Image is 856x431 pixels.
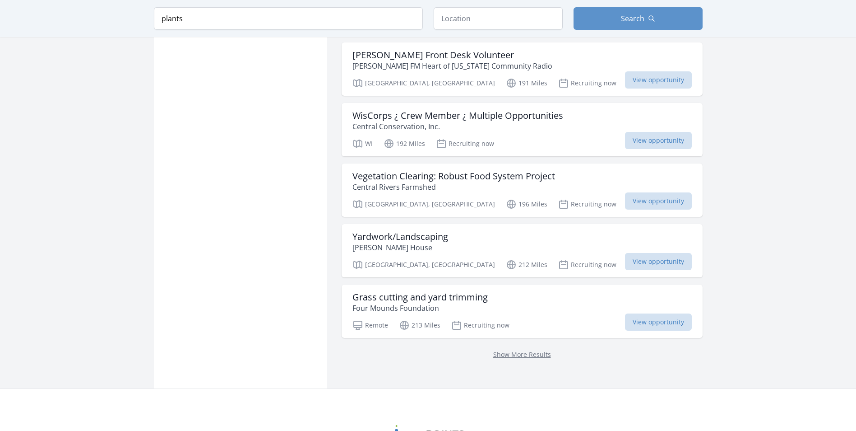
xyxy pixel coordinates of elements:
input: Location [434,7,563,30]
a: [PERSON_NAME] Front Desk Volunteer [PERSON_NAME] FM Heart of [US_STATE] Community Radio [GEOGRAPH... [342,42,703,96]
p: Central Conservation, Inc. [352,121,563,132]
p: 192 Miles [384,138,425,149]
p: [PERSON_NAME] FM Heart of [US_STATE] Community Radio [352,61,552,71]
p: [GEOGRAPHIC_DATA], [GEOGRAPHIC_DATA] [352,78,495,89]
p: Recruiting now [558,259,616,270]
h3: WisCorps ¿ Crew Member ¿ Multiple Opportunities [352,110,563,121]
p: [PERSON_NAME] House [352,242,448,253]
p: 196 Miles [506,199,547,210]
span: View opportunity [625,314,692,331]
p: 212 Miles [506,259,547,270]
span: View opportunity [625,132,692,149]
h3: [PERSON_NAME] Front Desk Volunteer [352,50,552,61]
a: Vegetation Clearing: Robust Food System Project Central Rivers Farmshed [GEOGRAPHIC_DATA], [GEOGR... [342,164,703,217]
p: Recruiting now [558,78,616,89]
button: Search [574,7,703,30]
p: WI [352,138,373,149]
p: Recruiting now [451,320,509,331]
a: WisCorps ¿ Crew Member ¿ Multiple Opportunities Central Conservation, Inc. WI 192 Miles Recruitin... [342,103,703,156]
a: Yardwork/Landscaping [PERSON_NAME] House [GEOGRAPHIC_DATA], [GEOGRAPHIC_DATA] 212 Miles Recruitin... [342,224,703,277]
h3: Grass cutting and yard trimming [352,292,488,303]
span: View opportunity [625,192,692,210]
input: Keyword [154,7,423,30]
span: View opportunity [625,71,692,89]
p: [GEOGRAPHIC_DATA], [GEOGRAPHIC_DATA] [352,199,495,210]
p: Recruiting now [558,199,616,210]
a: Grass cutting and yard trimming Four Mounds Foundation Remote 213 Miles Recruiting now View oppor... [342,285,703,338]
h3: Vegetation Clearing: Robust Food System Project [352,171,555,182]
p: 213 Miles [399,320,440,331]
p: Remote [352,320,388,331]
span: Search [621,13,644,24]
p: 191 Miles [506,78,547,89]
p: [GEOGRAPHIC_DATA], [GEOGRAPHIC_DATA] [352,259,495,270]
span: View opportunity [625,253,692,270]
a: Show More Results [493,350,551,359]
p: Four Mounds Foundation [352,303,488,314]
h3: Yardwork/Landscaping [352,231,448,242]
p: Central Rivers Farmshed [352,182,555,192]
p: Recruiting now [436,138,494,149]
